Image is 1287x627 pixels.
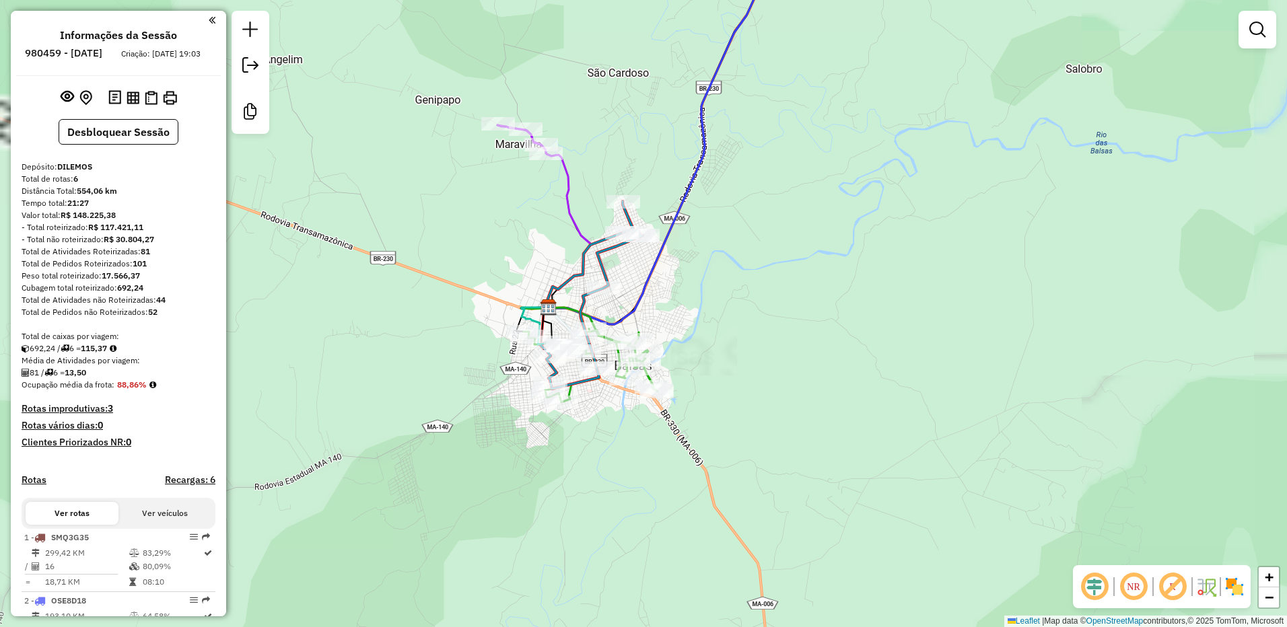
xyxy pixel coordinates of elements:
div: Tempo total: [22,197,215,209]
i: Tempo total em rota [129,578,136,586]
strong: R$ 117.421,11 [88,222,143,232]
i: Rota otimizada [204,549,212,557]
button: Visualizar relatório de Roteirização [124,88,142,106]
td: / [24,560,31,573]
h4: Clientes Priorizados NR: [22,437,215,448]
td: 80,09% [142,560,203,573]
i: Total de Atividades [22,369,30,377]
i: % de utilização da cubagem [129,562,139,570]
div: Total de rotas: [22,173,215,185]
a: Exibir filtros [1244,16,1271,43]
span: + [1265,568,1274,585]
div: Total de Pedidos não Roteirizados: [22,306,215,318]
a: Clique aqui para minimizar o painel [209,12,215,28]
strong: 3 [108,402,113,414]
td: 18,71 KM [44,575,129,589]
td: = [24,575,31,589]
td: 193,10 KM [44,610,129,623]
div: Depósito: [22,161,215,173]
i: Rota otimizada [204,612,212,620]
a: Zoom out [1259,587,1279,607]
i: Total de rotas [61,344,69,353]
div: Total de caixas por viagem: [22,330,215,342]
img: Fluxo de ruas [1195,576,1217,597]
button: Logs desbloquear sessão [106,87,124,108]
h4: Informações da Sessão [60,29,177,42]
span: 1 - [24,532,89,542]
strong: R$ 148.225,38 [61,210,116,220]
td: 08:10 [142,575,203,589]
span: SMQ3G35 [51,532,89,542]
h6: 980459 - [DATE] [25,47,102,59]
span: Ocultar deslocamento [1078,570,1111,603]
div: Cubagem total roteirizado: [22,282,215,294]
td: 16 [44,560,129,573]
div: Média de Atividades por viagem: [22,355,215,367]
td: 83,29% [142,546,203,560]
i: Distância Total [32,612,40,620]
div: Total de Atividades não Roteirizadas: [22,294,215,306]
img: DILEMOS [540,299,557,316]
h4: Rotas vários dias: [22,420,215,431]
span: Ocultar NR [1117,570,1150,603]
strong: 101 [133,258,147,268]
div: Map data © contributors,© 2025 TomTom, Microsoft [1004,616,1287,627]
div: - Total não roteirizado: [22,233,215,246]
button: Visualizar Romaneio [142,88,160,108]
span: Exibir rótulo [1156,570,1189,603]
div: Total de Pedidos Roteirizados: [22,258,215,270]
i: Total de rotas [44,369,53,377]
strong: 0 [126,436,131,448]
strong: 21:27 [67,198,89,208]
strong: 52 [148,307,158,317]
button: Desbloquear Sessão [59,119,178,145]
div: Total de Atividades Roteirizadas: [22,246,215,258]
strong: 692,24 [117,283,143,293]
div: Peso total roteirizado: [22,270,215,282]
strong: DILEMOS [57,161,92,172]
em: Opções [190,533,198,541]
strong: R$ 30.804,27 [104,234,154,244]
span: Ocupação média da frota: [22,379,114,390]
i: Cubagem total roteirizado [22,344,30,353]
strong: 81 [141,246,150,256]
a: Leaflet [1008,616,1040,626]
strong: 6 [73,174,78,184]
div: Criação: [DATE] 19:03 [116,48,206,60]
em: Rota exportada [202,596,210,604]
div: 692,24 / 6 = [22,342,215,355]
em: Média calculada utilizando a maior ocupação (%Peso ou %Cubagem) de cada rota da sessão. Rotas cro... [149,381,156,389]
em: Rota exportada [202,533,210,541]
strong: 44 [156,295,166,305]
a: OpenStreetMap [1086,616,1144,626]
div: Valor total: [22,209,215,221]
div: - Total roteirizado: [22,221,215,233]
strong: 88,86% [117,379,147,390]
strong: 115,37 [81,343,107,353]
span: − [1265,589,1274,605]
a: Rotas [22,474,46,486]
span: OSE8D18 [51,595,86,605]
strong: 554,06 km [77,186,117,196]
strong: 17.566,37 [102,270,140,281]
strong: 13,50 [65,367,86,377]
a: Zoom in [1259,567,1279,587]
a: Exportar sessão [237,52,264,82]
i: Distância Total [32,549,40,557]
span: 2 - [24,595,86,605]
td: 299,42 KM [44,546,129,560]
div: Distância Total: [22,185,215,197]
h4: Recargas: 6 [165,474,215,486]
button: Exibir sessão original [58,87,77,108]
td: 64,58% [142,610,203,623]
button: Centralizar mapa no depósito ou ponto de apoio [77,87,95,108]
span: | [1042,616,1044,626]
div: 81 / 6 = [22,367,215,379]
i: Meta Caixas/viagem: 1,00 Diferença: 114,37 [110,344,116,353]
button: Imprimir Rotas [160,88,180,108]
i: % de utilização do peso [129,549,139,557]
a: Criar modelo [237,98,264,128]
img: Exibir/Ocultar setores [1224,576,1245,597]
button: Ver veículos [118,502,211,525]
a: Nova sessão e pesquisa [237,16,264,46]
